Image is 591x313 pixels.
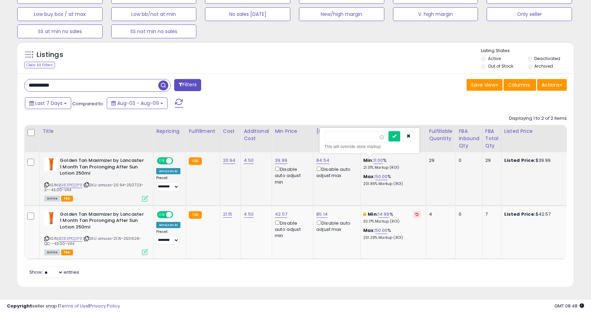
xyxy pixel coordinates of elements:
button: Low bb/not at min [111,7,197,21]
a: 42.57 [275,211,287,218]
div: 29 [429,157,450,164]
th: The percentage added to the cost of goods (COGS) that forms the calculator for Min & Max prices. [360,125,426,152]
div: Title [43,128,150,135]
a: 14.99 [378,211,390,218]
p: 30.17% Markup (ROI) [363,219,421,224]
button: SS not min no sales [111,25,197,38]
div: 0 [459,211,477,217]
p: 201.28% Markup (ROI) [363,235,421,240]
a: 50.00 [375,173,388,180]
button: Save View [467,79,503,91]
div: Preset: [156,229,180,245]
div: This will override store markup [325,143,414,150]
span: ON [158,212,166,217]
small: FBA [189,211,201,219]
a: Privacy Policy [90,303,120,309]
div: FBA inbound Qty [459,128,479,149]
label: Out of Stock [488,63,513,69]
button: Only seller [487,7,572,21]
div: $42.57 [504,211,562,217]
button: Actions [537,79,567,91]
button: V. high margin [393,7,478,21]
div: Min Price [275,128,310,135]
div: 0 [459,157,477,164]
img: 31QJUGD50eL._SL40_.jpg [44,157,58,171]
label: Deactivated [534,56,560,61]
div: ASIN: [44,157,148,201]
button: Filters [174,79,201,91]
button: Columns [504,79,536,91]
a: B083P1Q2P9 [58,182,82,188]
span: 2025-08-17 08:48 GMT [554,303,584,309]
p: 21.01% Markup (ROI) [363,165,421,170]
h5: Listings [37,50,63,60]
span: OFF [172,212,183,217]
div: Preset: [156,176,180,191]
div: Clear All Filters [24,62,55,68]
label: Active [488,56,501,61]
b: Listed Price: [504,211,536,217]
span: Aug-03 - Aug-09 [117,100,159,107]
a: Terms of Use [59,303,88,309]
a: 39.99 [275,157,287,164]
button: Last 7 Days [25,97,71,109]
a: 4.50 [244,211,254,218]
div: % [363,157,421,170]
span: ON [158,158,166,164]
div: Displaying 1 to 2 of 2 items [509,115,567,122]
button: No sales [DATE] [205,7,290,21]
a: 4.50 [244,157,254,164]
div: 7 [485,211,496,217]
span: FBA [61,250,73,255]
strong: Copyright [7,303,32,309]
span: Last 7 Days [35,100,63,107]
span: | SKU: amazo-21.15-250626-QC--43.00-VA4 [44,236,141,246]
div: ASIN: [44,211,148,255]
div: % [363,174,421,186]
div: [PERSON_NAME] [316,128,357,135]
button: Low buy box / at max [17,7,103,21]
b: Listed Price: [504,157,536,164]
a: B083P1Q2P9 [58,236,82,242]
button: Aug-03 - Aug-09 [107,97,168,109]
b: Max: [363,227,375,234]
div: Amazon AI [156,168,180,174]
div: $39.99 [504,157,562,164]
span: FBA [61,196,73,202]
div: Fulfillment [189,128,217,135]
div: FBA Total Qty [485,128,498,149]
a: 50.00 [375,227,388,234]
button: New/high margin [299,7,384,21]
div: Repricing [156,128,183,135]
div: 4 [429,211,450,217]
div: 29 [485,157,496,164]
span: | SKU: amazo-20.94-250723-S--43.00-VA4 [44,182,143,193]
div: Fulfillable Quantity [429,128,453,142]
div: Profit [PERSON_NAME] on Min/Max [363,128,423,142]
div: % [363,211,421,224]
small: FBA [189,157,201,165]
span: Show: entries [29,269,79,275]
div: Disable auto adjust min [275,165,308,185]
div: Amazon AI [156,222,180,228]
p: Listing States: [481,48,573,54]
a: 85.14 [316,211,328,218]
span: OFF [172,158,183,164]
a: 11.00 [374,157,383,164]
span: All listings currently available for purchase on Amazon [44,196,60,202]
b: Min: [368,211,378,217]
div: Disable auto adjust min [275,219,308,239]
b: Max: [363,173,375,180]
label: Archived [534,63,553,69]
a: 84.54 [316,157,329,164]
p: 201.86% Markup (ROI) [363,182,421,186]
img: 31QJUGD50eL._SL40_.jpg [44,211,58,225]
b: Min: [363,157,374,164]
div: Additional Cost [244,128,269,142]
span: All listings currently available for purchase on Amazon [44,250,60,255]
div: Listed Price [504,128,564,135]
b: Golden Tan Maximizer by Lancaster 1 Month Tan Prolonging After Sun Lotion 250ml [60,157,144,178]
div: Cost [223,128,238,135]
a: 20.94 [223,157,236,164]
button: SS at min no sales [17,25,103,38]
